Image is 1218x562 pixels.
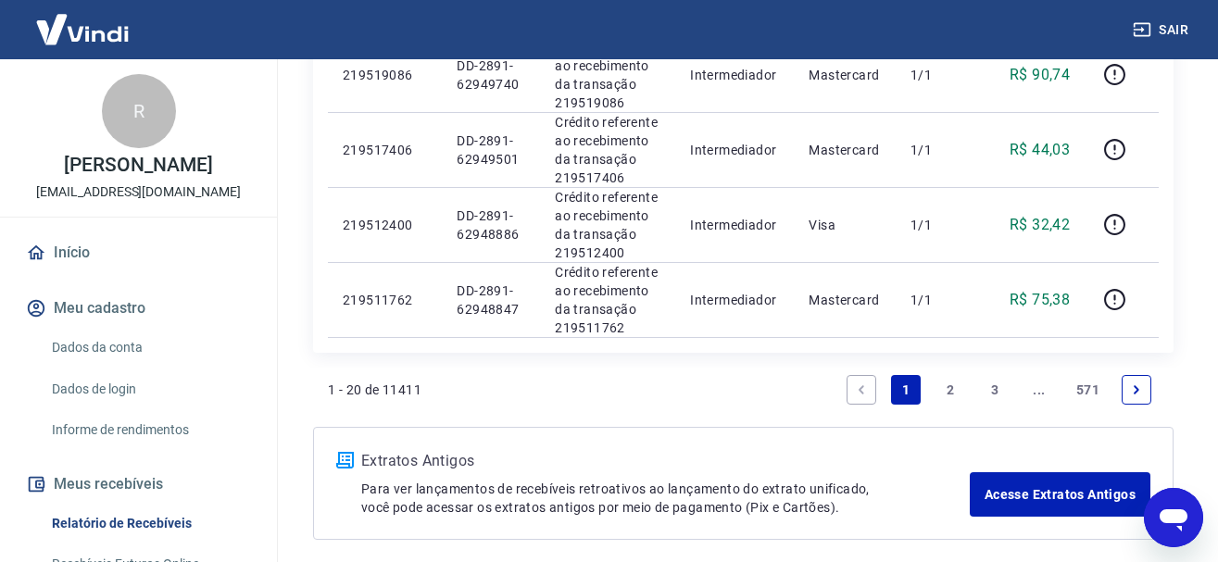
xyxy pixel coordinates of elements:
[1122,375,1151,405] a: Next page
[343,141,427,159] p: 219517406
[1144,488,1203,547] iframe: Botão para abrir a janela de mensagens
[44,505,255,543] a: Relatório de Recebíveis
[361,480,970,517] p: Para ver lançamentos de recebíveis retroativos ao lançamento do extrato unificado, você pode aces...
[555,263,660,337] p: Crédito referente ao recebimento da transação 219511762
[935,375,965,405] a: Page 2
[44,370,255,408] a: Dados de login
[1010,289,1070,311] p: R$ 75,38
[102,74,176,148] div: R
[44,411,255,449] a: Informe de rendimentos
[839,368,1159,412] ul: Pagination
[910,291,965,309] p: 1/1
[457,281,525,318] p: DD-2891-62948847
[555,113,660,187] p: Crédito referente ao recebimento da transação 219517406
[343,291,427,309] p: 219511762
[690,216,779,234] p: Intermediador
[690,291,779,309] p: Intermediador
[22,464,255,505] button: Meus recebíveis
[343,66,427,84] p: 219519086
[809,66,881,84] p: Mastercard
[457,131,525,169] p: DD-2891-62949501
[1010,139,1070,161] p: R$ 44,03
[457,206,525,244] p: DD-2891-62948886
[809,216,881,234] p: Visa
[1024,375,1054,405] a: Jump forward
[847,375,876,405] a: Previous page
[970,472,1150,517] a: Acesse Extratos Antigos
[457,56,525,94] p: DD-2891-62949740
[910,216,965,234] p: 1/1
[343,216,427,234] p: 219512400
[980,375,1010,405] a: Page 3
[910,141,965,159] p: 1/1
[690,141,779,159] p: Intermediador
[22,1,143,57] img: Vindi
[891,375,921,405] a: Page 1 is your current page
[1069,375,1107,405] a: Page 571
[1129,13,1196,47] button: Sair
[361,450,970,472] p: Extratos Antigos
[36,182,241,202] p: [EMAIL_ADDRESS][DOMAIN_NAME]
[910,66,965,84] p: 1/1
[22,288,255,329] button: Meu cadastro
[809,291,881,309] p: Mastercard
[555,188,660,262] p: Crédito referente ao recebimento da transação 219512400
[64,156,212,175] p: [PERSON_NAME]
[809,141,881,159] p: Mastercard
[336,452,354,468] img: ícone
[328,381,421,399] p: 1 - 20 de 11411
[555,38,660,112] p: Crédito referente ao recebimento da transação 219519086
[22,232,255,273] a: Início
[1010,214,1070,236] p: R$ 32,42
[44,329,255,367] a: Dados da conta
[690,66,779,84] p: Intermediador
[1010,64,1070,86] p: R$ 90,74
